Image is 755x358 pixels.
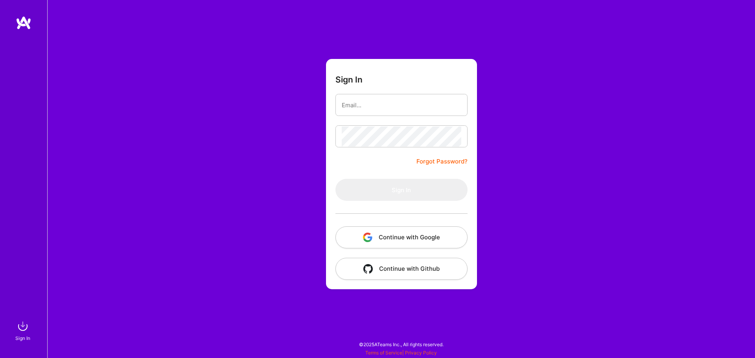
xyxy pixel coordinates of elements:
[16,16,31,30] img: logo
[17,318,31,342] a: sign inSign In
[342,95,461,115] input: Email...
[405,350,437,356] a: Privacy Policy
[15,334,30,342] div: Sign In
[365,350,402,356] a: Terms of Service
[335,75,363,84] h3: Sign In
[15,318,31,334] img: sign in
[363,233,372,242] img: icon
[365,350,437,356] span: |
[335,226,468,248] button: Continue with Google
[363,264,373,274] img: icon
[47,334,755,354] div: © 2025 ATeams Inc., All rights reserved.
[416,157,468,166] a: Forgot Password?
[335,179,468,201] button: Sign In
[335,258,468,280] button: Continue with Github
